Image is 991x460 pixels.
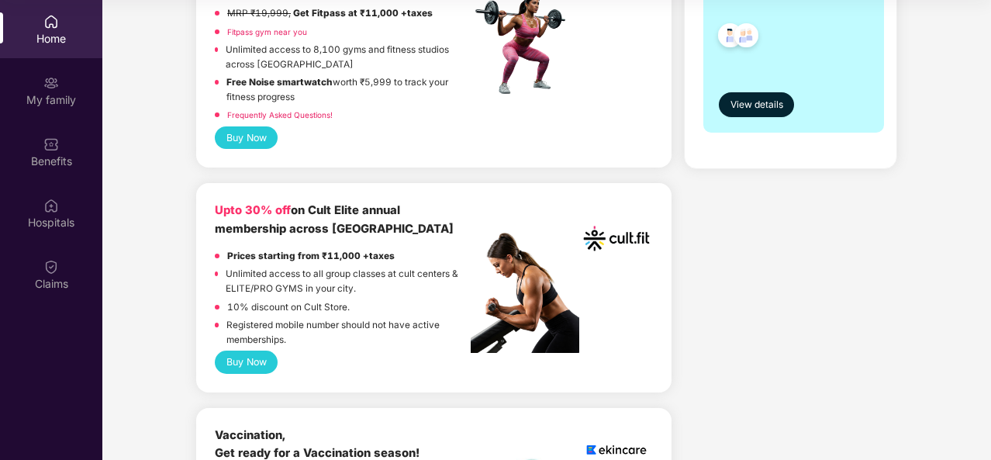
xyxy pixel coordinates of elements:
[226,43,471,71] p: Unlimited access to 8,100 gyms and fitness studios across [GEOGRAPHIC_DATA]
[215,203,291,217] b: Upto 30% off
[580,202,653,275] img: cult.png
[43,198,59,213] img: svg+xml;base64,PHN2ZyBpZD0iSG9zcGl0YWxzIiB4bWxucz0iaHR0cDovL3d3dy53My5vcmcvMjAwMC9zdmciIHdpZHRoPS...
[43,14,59,29] img: svg+xml;base64,PHN2ZyBpZD0iSG9tZSIgeG1sbnM9Imh0dHA6Ly93d3cudzMub3JnLzIwMDAvc3ZnIiB3aWR0aD0iMjAiIG...
[293,8,433,19] strong: Get Fitpass at ₹11,000 +taxes
[43,137,59,152] img: svg+xml;base64,PHN2ZyBpZD0iQmVuZWZpdHMiIHhtbG5zPSJodHRwOi8vd3d3LnczLm9yZy8yMDAwL3N2ZyIgd2lkdGg9Ij...
[226,318,471,347] p: Registered mobile number should not have active memberships.
[227,300,350,315] p: 10% discount on Cult Store.
[227,251,395,261] strong: Prices starting from ₹11,000 +taxes
[711,19,749,57] img: svg+xml;base64,PHN2ZyB4bWxucz0iaHR0cDovL3d3dy53My5vcmcvMjAwMC9zdmciIHdpZHRoPSI0OC45NDMiIGhlaWdodD...
[215,351,278,373] button: Buy Now
[226,75,471,104] p: worth ₹5,999 to track your fitness progress
[226,77,333,88] strong: Free Noise smartwatch
[43,259,59,275] img: svg+xml;base64,PHN2ZyBpZD0iQ2xhaW0iIHhtbG5zPSJodHRwOi8vd3d3LnczLm9yZy8yMDAwL3N2ZyIgd2lkdGg9IjIwIi...
[43,75,59,91] img: svg+xml;base64,PHN2ZyB3aWR0aD0iMjAiIGhlaWdodD0iMjAiIHZpZXdCb3g9IjAgMCAyMCAyMCIgZmlsbD0ibm9uZSIgeG...
[730,98,783,112] span: View details
[227,8,291,19] del: MRP ₹19,999,
[215,203,454,235] b: on Cult Elite annual membership across [GEOGRAPHIC_DATA]
[719,92,794,117] button: View details
[215,126,278,149] button: Buy Now
[215,428,420,460] b: Vaccination, Get ready for a Vaccination season!
[727,19,765,57] img: svg+xml;base64,PHN2ZyB4bWxucz0iaHR0cDovL3d3dy53My5vcmcvMjAwMC9zdmciIHdpZHRoPSI0OC45NDMiIGhlaWdodD...
[471,233,579,353] img: pc2.png
[226,267,471,296] p: Unlimited access to all group classes at cult centers & ELITE/PRO GYMS in your city.
[227,27,307,36] a: Fitpass gym near you
[227,110,333,119] a: Frequently Asked Questions!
